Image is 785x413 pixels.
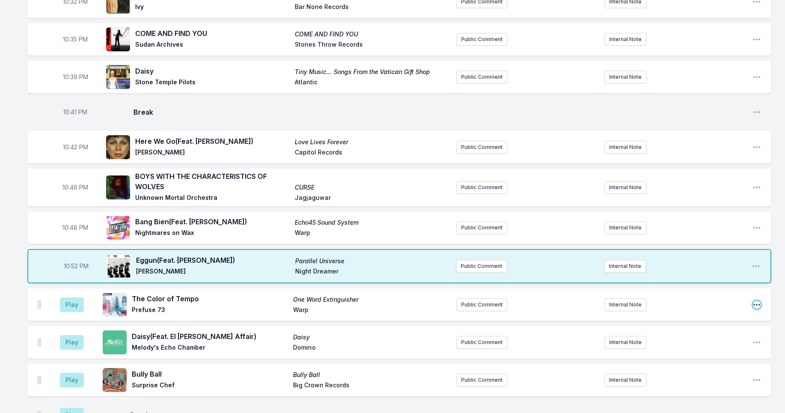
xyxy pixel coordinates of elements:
[135,3,290,13] span: Ivy
[456,33,507,46] button: Public Comment
[295,40,449,51] span: Stones Throw Records
[132,343,288,354] span: Melody's Echo Chamber
[103,330,127,354] img: Daisy
[295,30,449,39] span: COME AND FIND YOU
[295,193,449,204] span: Jagjaguwar
[752,143,761,152] button: Open playlist item options
[132,381,288,391] span: Surprise Chef
[38,338,41,347] img: Drag Handle
[106,175,130,199] img: CURSE
[456,141,507,154] button: Public Comment
[135,229,290,239] span: Nightmares on Wax
[63,143,88,152] span: Timestamp
[135,28,290,39] span: COME AND FIND YOU
[752,262,760,270] button: Open playlist item options
[106,65,130,89] img: Tiny Music… Songs From the Vatican Gift Shop
[604,374,646,386] button: Internal Note
[64,262,89,270] span: Timestamp
[604,336,646,349] button: Internal Note
[103,293,127,317] img: One Word Extinguisher
[106,135,130,159] img: Love Lives Forever
[293,371,449,379] span: Bully Ball
[293,343,449,354] span: Domino
[456,71,507,83] button: Public Comment
[106,216,130,240] img: Echo45 Sound System
[135,171,290,192] span: BOYS WITH THE CHARACTERISTICS OF WOLVES
[135,193,290,204] span: Unknown Mortal Orchestra
[60,297,84,312] button: Play
[293,295,449,304] span: One Word Extinguisher
[456,221,507,234] button: Public Comment
[295,267,449,277] span: Night Dreamer
[752,108,761,116] button: Open playlist item options
[456,336,507,349] button: Public Comment
[293,381,449,391] span: Big Crown Records
[295,78,449,88] span: Atlantic
[133,107,746,117] span: Break
[752,223,761,232] button: Open playlist item options
[38,300,41,309] img: Drag Handle
[63,35,88,44] span: Timestamp
[135,217,290,227] span: Bang Bien (Feat. [PERSON_NAME])
[295,148,449,158] span: Capitol Records
[752,73,761,81] button: Open playlist item options
[456,298,507,311] button: Public Comment
[62,183,88,192] span: Timestamp
[293,333,449,342] span: Daisy
[752,183,761,192] button: Open playlist item options
[135,148,290,158] span: [PERSON_NAME]
[103,368,127,392] img: Bully Ball
[604,181,646,194] button: Internal Note
[63,108,87,116] span: Timestamp
[63,73,88,81] span: Timestamp
[604,71,646,83] button: Internal Note
[132,306,288,316] span: Prefuse 73
[295,183,449,192] span: CURSE
[456,260,507,273] button: Public Comment
[456,181,507,194] button: Public Comment
[456,374,507,386] button: Public Comment
[136,267,290,277] span: [PERSON_NAME]
[295,3,449,13] span: Bar None Records
[62,223,88,232] span: Timestamp
[604,260,646,273] button: Internal Note
[604,141,646,154] button: Internal Note
[295,229,449,239] span: Warp
[135,66,290,76] span: Daisy
[135,40,290,51] span: Sudan Archives
[295,68,449,76] span: Tiny Music… Songs From the Vatican Gift Shop
[752,300,761,309] button: Open playlist item options
[752,376,761,384] button: Open playlist item options
[604,298,646,311] button: Internal Note
[60,335,84,350] button: Play
[295,218,449,227] span: Echo45 Sound System
[107,254,131,278] img: Parallel Universe
[604,33,646,46] button: Internal Note
[38,376,41,384] img: Drag Handle
[60,373,84,387] button: Play
[132,294,288,304] span: The Color of Tempo
[132,331,288,342] span: Daisy (Feat. El [PERSON_NAME] Affair)
[604,221,646,234] button: Internal Note
[135,136,290,146] span: Here We Go (Feat. [PERSON_NAME])
[135,78,290,88] span: Stone Temple Pilots
[752,338,761,347] button: Open playlist item options
[132,369,288,379] span: Bully Ball
[295,138,449,146] span: Love Lives Forever
[106,27,130,51] img: COME AND FIND YOU
[752,35,761,44] button: Open playlist item options
[295,257,449,265] span: Parallel Universe
[136,255,290,265] span: Eggun (Feat. [PERSON_NAME])
[293,306,449,316] span: Warp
